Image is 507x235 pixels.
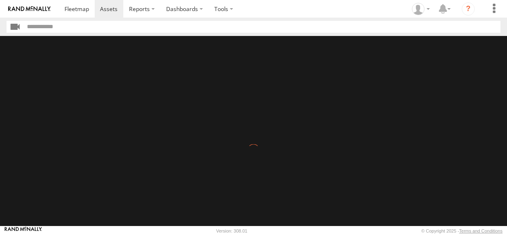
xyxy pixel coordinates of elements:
[421,228,503,233] div: © Copyright 2025 -
[216,228,247,233] div: Version: 308.01
[409,3,433,15] div: Brandon Hickerson
[459,228,503,233] a: Terms and Conditions
[8,6,51,12] img: rand-logo.svg
[462,2,475,16] i: ?
[4,227,42,235] a: Visit our Website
